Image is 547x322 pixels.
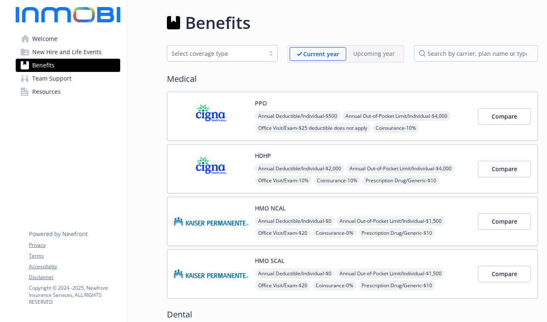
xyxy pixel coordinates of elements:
span: Compare [492,165,517,173]
a: Terms [29,252,120,260]
span: Annual Deductible/Individual - $2,000 [255,163,345,174]
p: Copyright © 2024 - 2025 , Newfront Insurance Services, ALL RIGHTS RESERVED [29,284,120,305]
span: Prescription Drug/Generic - $10 [358,280,435,291]
button: Compare [478,213,531,230]
h2: Medical [167,73,538,85]
span: Annual Out-of-Pocket Limit/Individual - $1,500 [336,216,445,226]
span: Benefits [32,59,55,72]
p: Upcoming year [353,49,395,58]
span: Annual Out-of-Pocket Limit/Individual - $4,000 [346,163,455,174]
button: Compare [478,161,531,177]
span: Office Visit/Exam - 10% [255,175,312,186]
input: search by carrier, plan name or type [414,45,538,62]
span: New Hire and Life Events [32,45,102,59]
span: Prescription Drug/Generic - $10 [358,228,435,238]
a: Resources [16,85,120,98]
a: Accessibility [29,263,120,270]
img: CIGNA carrier logo [174,151,248,186]
span: Office Visit/Exam - $20 [255,228,311,238]
button: Compare [478,266,531,282]
span: Coinsurance - 10% [314,175,361,186]
span: Compare [492,270,517,278]
img: CIGNA carrier logo [174,99,248,134]
button: Compare [478,108,531,125]
span: Office Visit/Exam - $20 [255,280,311,291]
a: Disclaimer [29,274,120,281]
span: Annual Out-of-Pocket Limit/Individual - $4,000 [342,111,451,121]
img: Kaiser Permanente Insurance Company carrier logo [174,204,248,239]
button: PPO [255,99,267,107]
span: Compare [492,217,517,225]
a: Team Support [16,72,120,85]
h2: Dental [167,308,538,321]
span: Annual Deductible/Individual - $0 [255,216,335,226]
a: Benefits [16,59,120,72]
p: Current year [303,50,339,58]
span: Compare [492,112,517,120]
span: Prescription Drug/Generic - $10 [362,175,440,186]
button: HDHP [255,151,271,160]
span: Coinsurance - 0% [312,228,357,238]
a: Welcome [16,32,120,45]
button: HMO SCAL [255,256,284,265]
h1: Benefits [185,10,250,35]
span: Annual Deductible/Individual - $500 [255,111,340,121]
span: Team Support [32,72,71,85]
a: Privacy [29,241,120,249]
span: Coinsurance - 10% [372,123,419,133]
img: Kaiser Permanente Insurance Company carrier logo [174,256,248,291]
span: Coinsurance - 0% [312,280,357,291]
span: Welcome [32,32,57,45]
span: Annual Out-of-Pocket Limit/Individual - $1,500 [336,268,445,279]
span: Annual Deductible/Individual - $0 [255,268,335,279]
a: New Hire and Life Events [16,45,120,59]
button: HMO NCAL [255,204,285,212]
span: Resources [32,85,61,98]
div: Select coverage type [171,49,261,58]
span: Office Visit/Exam - $25 deductible does not apply [255,123,371,133]
span: Upcoming year [346,47,402,61]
